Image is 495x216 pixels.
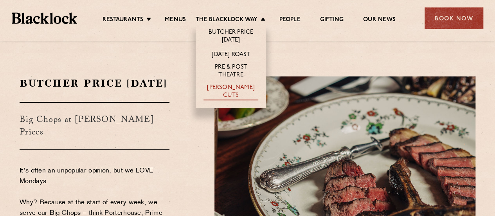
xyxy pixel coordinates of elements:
[12,13,77,24] img: BL_Textured_Logo-footer-cropped.svg
[103,16,143,25] a: Restaurants
[320,16,344,25] a: Gifting
[203,64,258,80] a: Pre & Post Theatre
[165,16,186,25] a: Menus
[425,7,483,29] div: Book Now
[203,29,258,45] a: Butcher Price [DATE]
[203,84,258,100] a: [PERSON_NAME] Cuts
[363,16,396,25] a: Our News
[279,16,300,25] a: People
[20,102,169,150] h3: Big Chops at [PERSON_NAME] Prices
[20,76,169,90] h2: Butcher Price [DATE]
[196,16,257,25] a: The Blacklock Way
[212,51,250,60] a: [DATE] Roast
